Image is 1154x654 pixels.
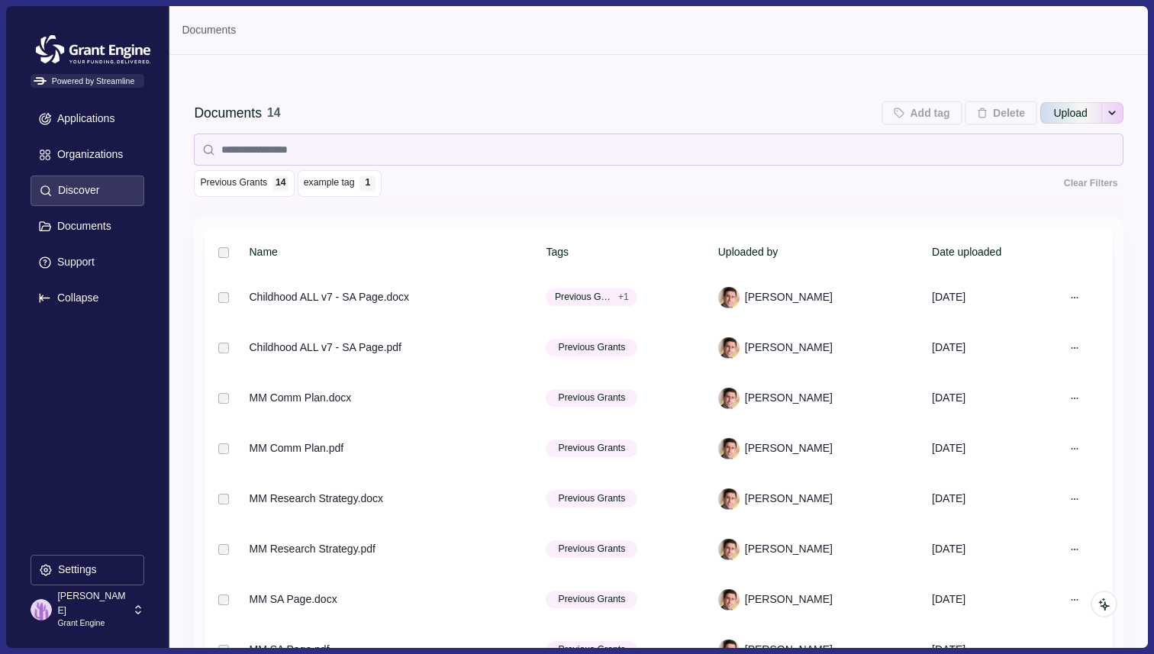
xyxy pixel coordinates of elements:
span: Previous Grants [200,176,267,190]
button: Previous Grants [546,591,637,608]
div: [DATE] [932,435,1061,462]
img: Powered by Streamline Logo [34,77,47,85]
button: Applications [31,104,144,134]
button: Organizations [31,140,144,170]
button: Previous Grants [546,389,637,407]
button: Previous Grants [546,540,637,558]
span: [PERSON_NAME] [745,591,833,607]
div: [DATE] [932,536,1061,562]
button: example tag 1 [298,170,382,197]
div: 14 [267,104,281,123]
img: Sam Tetlow [718,287,740,308]
a: Documents [182,22,236,38]
img: Sam Tetlow [718,589,740,611]
button: Upload [1040,101,1101,125]
button: Previous Grants [546,490,637,507]
div: 14 [276,178,286,187]
button: Previous Grants+1 [546,288,637,306]
div: [DATE] [932,586,1061,613]
span: [PERSON_NAME] [745,289,833,305]
div: MM Research Strategy.docx [249,491,383,507]
button: Documents [31,211,144,242]
button: Settings [31,555,144,585]
button: Delete [965,101,1037,125]
button: Discover [31,176,144,206]
th: Uploaded by [715,234,929,271]
span: example tag [304,176,355,190]
span: [PERSON_NAME] [745,541,833,557]
p: Applications [52,112,115,125]
button: Previous Grants [546,339,637,356]
button: Support [31,247,144,278]
button: See more options [1102,101,1123,125]
div: [DATE] [932,334,1061,361]
span: Previous Grants [558,542,625,556]
div: Childhood ALL v7 - SA Page.docx [249,289,409,305]
div: MM SA Page.docx [249,591,337,607]
div: [DATE] [932,385,1061,411]
span: Previous Grants [558,391,625,404]
button: Add tag [882,101,962,125]
p: Documents [52,220,111,233]
div: MM Research Strategy.pdf [249,541,375,557]
button: Previous Grants 14 [194,170,295,197]
span: Powered by Streamline [31,74,144,88]
div: Documents [194,104,262,123]
span: [PERSON_NAME] [745,390,833,406]
img: Sam Tetlow [718,388,740,409]
span: Previous Grants [558,441,625,455]
img: Grantengine Logo [31,31,156,69]
img: Sam Tetlow [718,438,740,459]
p: Support [52,256,95,269]
img: Sam Tetlow [718,539,740,560]
p: Settings [53,563,97,576]
span: [PERSON_NAME] [745,440,833,456]
span: [PERSON_NAME] [745,340,833,356]
div: Childhood ALL v7 - SA Page.pdf [249,340,401,356]
span: Previous Grants [558,592,625,606]
p: Collapse [52,292,98,304]
button: Clear Filters [1059,170,1123,197]
img: profile picture [31,599,52,620]
p: Discover [53,184,99,197]
div: MM Comm Plan.pdf [249,440,343,456]
div: [DATE] [932,485,1061,512]
p: Grant Engine [57,617,127,630]
span: + 1 [618,290,629,304]
span: Previous Grants [558,491,625,505]
div: [DATE] [932,284,1061,311]
a: Settings [31,555,144,591]
a: Grantengine Logo [31,31,144,47]
button: Previous Grants [546,440,637,457]
span: [PERSON_NAME] [745,491,833,507]
th: Tags [543,234,715,271]
th: Name [247,234,543,271]
span: Previous Grants [555,290,613,304]
p: Organizations [52,148,123,161]
span: Previous Grants [558,340,625,354]
div: MM Comm Plan.docx [249,390,351,406]
button: Expand [31,283,144,314]
img: Sam Tetlow [718,337,740,359]
img: Sam Tetlow [718,488,740,510]
div: 1 [363,178,373,187]
p: [PERSON_NAME] [57,589,127,617]
th: Date uploaded [930,234,1062,271]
